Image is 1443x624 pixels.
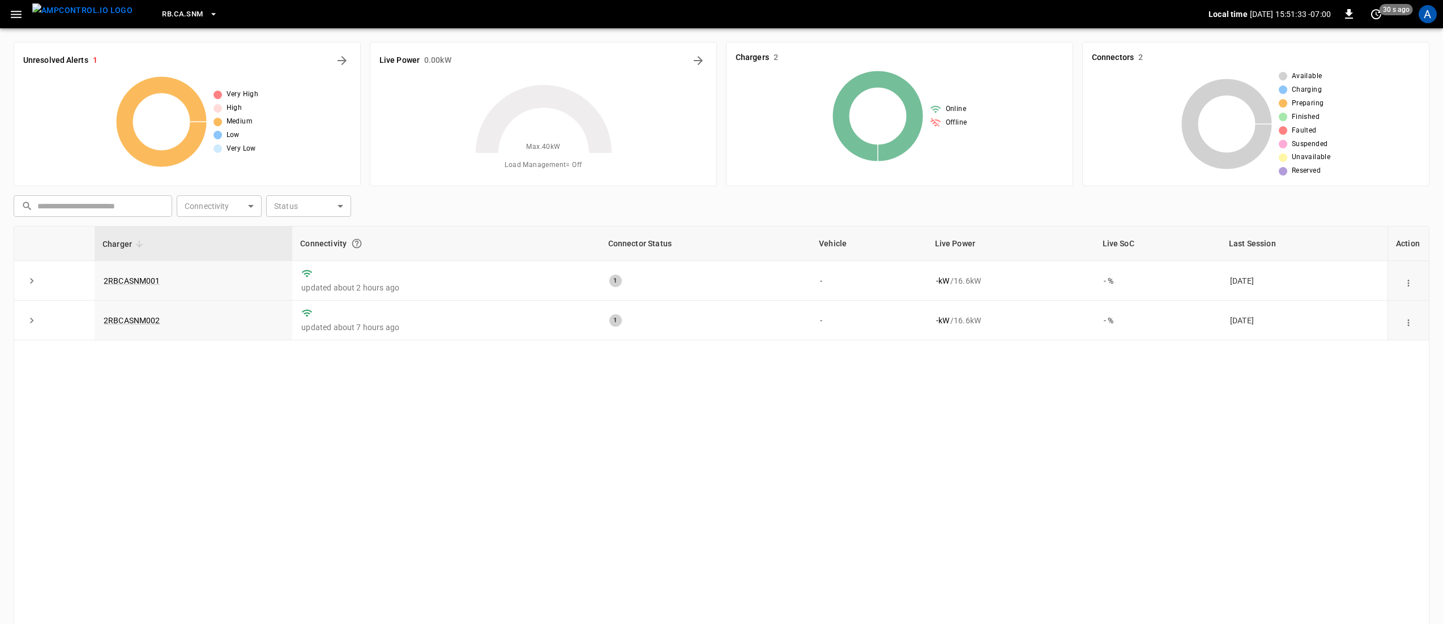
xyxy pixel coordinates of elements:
[936,275,949,287] p: - kW
[1292,84,1322,96] span: Charging
[811,301,927,340] td: -
[300,233,592,254] div: Connectivity
[505,160,582,171] span: Load Management = Off
[23,54,88,67] h6: Unresolved Alerts
[23,272,40,289] button: expand row
[1387,226,1429,261] th: Action
[1292,165,1321,177] span: Reserved
[1221,261,1387,301] td: [DATE]
[600,226,812,261] th: Connector Status
[1292,125,1317,136] span: Faulted
[936,315,1086,326] div: / 16.6 kW
[736,52,769,64] h6: Chargers
[227,130,240,141] span: Low
[1221,226,1387,261] th: Last Session
[104,276,160,285] a: 2RBCASNM001
[811,226,927,261] th: Vehicle
[1095,226,1221,261] th: Live SoC
[157,3,222,25] button: RB.CA.SNM
[379,54,420,67] h6: Live Power
[104,316,160,325] a: 2RBCASNM002
[811,261,927,301] td: -
[689,52,707,70] button: Energy Overview
[424,54,451,67] h6: 0.00 kW
[526,142,560,153] span: Max. 40 kW
[1367,5,1385,23] button: set refresh interval
[227,143,256,155] span: Very Low
[1292,98,1324,109] span: Preparing
[301,322,591,333] p: updated about 7 hours ago
[1292,152,1330,163] span: Unavailable
[1095,301,1221,340] td: - %
[347,233,367,254] button: Connection between the charger and our software.
[162,8,203,21] span: RB.CA.SNM
[927,226,1095,261] th: Live Power
[93,54,97,67] h6: 1
[1250,8,1331,20] p: [DATE] 15:51:33 -07:00
[1138,52,1143,64] h6: 2
[609,275,622,287] div: 1
[103,237,147,251] span: Charger
[1209,8,1248,20] p: Local time
[1092,52,1134,64] h6: Connectors
[936,315,949,326] p: - kW
[227,89,259,100] span: Very High
[1380,4,1413,15] span: 30 s ago
[1221,301,1387,340] td: [DATE]
[1095,261,1221,301] td: - %
[333,52,351,70] button: All Alerts
[774,52,778,64] h6: 2
[1419,5,1437,23] div: profile-icon
[301,282,591,293] p: updated about 2 hours ago
[946,117,967,129] span: Offline
[1292,139,1328,150] span: Suspended
[609,314,622,327] div: 1
[23,312,40,329] button: expand row
[1401,315,1416,326] div: action cell options
[1292,71,1322,82] span: Available
[227,102,242,114] span: High
[1401,275,1416,287] div: action cell options
[936,275,1086,287] div: / 16.6 kW
[32,3,133,18] img: ampcontrol.io logo
[227,116,253,127] span: Medium
[1292,112,1320,123] span: Finished
[946,104,966,115] span: Online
